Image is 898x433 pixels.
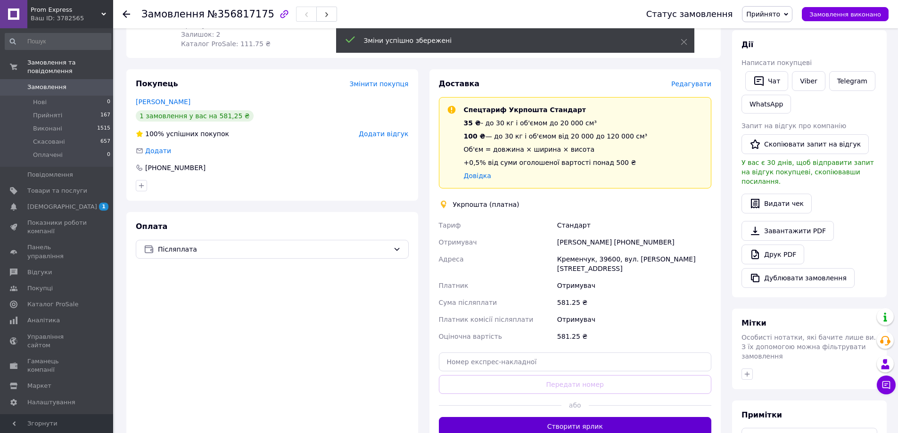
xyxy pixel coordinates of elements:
span: Отримувач [439,238,477,246]
span: 1515 [97,124,110,133]
span: Редагувати [671,80,711,88]
button: Дублювати замовлення [741,268,855,288]
button: Видати чек [741,194,812,213]
div: 1 замовлення у вас на 581,25 ₴ [136,110,254,122]
span: 1 [99,203,108,211]
span: 167 [100,111,110,120]
span: Оціночна вартість [439,333,502,340]
div: Ваш ID: 3782565 [31,14,113,23]
span: 0 [107,151,110,159]
span: Замовлення та повідомлення [27,58,113,75]
span: Написати покупцеві [741,59,812,66]
span: Особисті нотатки, які бачите лише ви. З їх допомогою можна фільтрувати замовлення [741,334,876,360]
span: Доставка [439,79,480,88]
a: WhatsApp [741,95,791,114]
div: +0,5% від суми оголошеної вартості понад 500 ₴ [464,158,648,167]
div: Повернутися назад [123,9,130,19]
span: [DEMOGRAPHIC_DATA] [27,203,97,211]
span: Прийнято [746,10,780,18]
a: Завантажити PDF [741,221,834,241]
span: Повідомлення [27,171,73,179]
div: успішних покупок [136,129,229,139]
button: Замовлення виконано [802,7,889,21]
a: [PERSON_NAME] [136,98,190,106]
span: Каталог ProSale [27,300,78,309]
span: Налаштування [27,398,75,407]
a: Довідка [464,172,491,180]
span: Сума післяплати [439,299,497,306]
span: Покупець [136,79,178,88]
span: Панель управління [27,243,87,260]
span: Запит на відгук про компанію [741,122,846,130]
div: [PERSON_NAME] [PHONE_NUMBER] [555,234,713,251]
a: Друк PDF [741,245,804,264]
button: Чат з покупцем [877,376,896,394]
span: Змінити покупця [350,80,409,88]
span: 0 [107,98,110,106]
div: Отримувач [555,311,713,328]
span: Виконані [33,124,62,133]
div: [PHONE_NUMBER] [144,163,206,172]
span: Управління сайтом [27,333,87,350]
div: Отримувач [555,277,713,294]
div: Стандарт [555,217,713,234]
span: Післяплата [158,244,389,254]
input: Номер експрес-накладної [439,352,712,371]
span: Додати [145,147,171,155]
span: Нові [33,98,47,106]
span: Замовлення виконано [809,11,881,18]
div: Об'єм = довжина × ширина × висота [464,145,648,154]
span: 100 ₴ [464,132,486,140]
span: Мітки [741,319,766,327]
span: Платник комісії післяплати [439,316,534,323]
span: У вас є 30 днів, щоб відправити запит на відгук покупцеві, скопіювавши посилання. [741,159,874,185]
span: Прийняті [33,111,62,120]
div: - до 30 кг і об'ємом до 20 000 см³ [464,118,648,128]
span: Покупці [27,284,53,293]
span: Скасовані [33,138,65,146]
span: Замовлення [141,8,205,20]
span: №356817175 [207,8,274,20]
span: Товари та послуги [27,187,87,195]
a: Telegram [829,71,875,91]
span: Дії [741,40,753,49]
button: Скопіювати запит на відгук [741,134,869,154]
span: Маркет [27,382,51,390]
div: 581.25 ₴ [555,294,713,311]
span: Оплачені [33,151,63,159]
div: 581.25 ₴ [555,328,713,345]
span: Спецтариф Укрпошта Стандарт [464,106,586,114]
span: Відгуки [27,268,52,277]
span: Адреса [439,255,464,263]
span: Тариф [439,221,461,229]
span: Prom Express [31,6,101,14]
div: Зміни успішно збережені [364,36,657,45]
span: або [561,400,589,410]
input: Пошук [5,33,111,50]
span: Залишок: 2 [181,31,221,38]
span: Каталог ProSale: 111.75 ₴ [181,40,271,48]
span: 100% [145,130,164,138]
button: Чат [745,71,788,91]
span: Платник [439,282,469,289]
span: Примітки [741,410,782,419]
span: Аналітика [27,316,60,325]
div: Кременчук, 39600, вул. [PERSON_NAME][STREET_ADDRESS] [555,251,713,277]
a: Viber [792,71,825,91]
span: Замовлення [27,83,66,91]
span: Гаманець компанії [27,357,87,374]
div: Статус замовлення [646,9,733,19]
span: Показники роботи компанії [27,219,87,236]
span: 657 [100,138,110,146]
div: — до 30 кг і об'ємом від 20 000 до 120 000 см³ [464,131,648,141]
span: Додати відгук [359,130,408,138]
div: Укрпошта (платна) [451,200,522,209]
span: Оплата [136,222,167,231]
span: 35 ₴ [464,119,481,127]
